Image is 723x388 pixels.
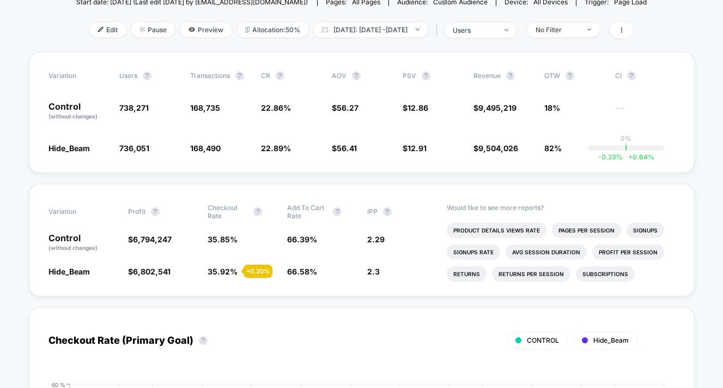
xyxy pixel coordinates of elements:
span: 35.85 % [208,235,238,244]
span: PSV [403,71,416,80]
button: ? [199,336,208,345]
span: AOV [332,71,347,80]
span: Checkout Rate [208,204,248,220]
span: Transactions [190,71,230,80]
span: CONTROL [527,336,559,344]
img: edit [98,27,104,32]
button: ? [276,71,284,80]
span: 6,794,247 [133,235,172,244]
div: No Filter [536,26,579,34]
img: end [505,29,508,31]
li: Product Details Views Rate [447,223,546,238]
span: 66.58 % [287,267,317,276]
button: ? [506,71,515,80]
span: 168,490 [190,144,221,153]
span: 12.86 [408,103,428,112]
span: Pause [131,22,175,37]
span: Preview [180,22,232,37]
img: end [416,28,420,31]
span: 2.3 [367,267,380,276]
span: $ [332,144,357,153]
span: OTW [544,71,604,80]
span: [DATE]: [DATE] - [DATE] [314,22,428,37]
span: 168,735 [190,103,220,112]
span: Hide_Beam [48,144,90,153]
li: Returns [447,266,487,282]
button: ? [352,71,361,80]
li: Pages Per Session [552,223,621,238]
span: | [433,22,445,38]
span: + [628,153,633,161]
span: Edit [90,22,126,37]
span: $ [473,103,517,112]
span: CR [261,71,270,80]
li: Signups Rate [447,244,500,260]
img: calendar [322,27,328,32]
span: Allocation: 50% [237,22,308,37]
span: 2.29 [367,235,385,244]
span: 736,051 [119,144,149,153]
span: $ [473,144,518,153]
button: ? [151,207,160,216]
p: 0% [621,134,631,142]
span: 9,495,219 [478,103,517,112]
button: ? [566,71,574,80]
span: users [119,71,137,80]
img: end [587,28,591,31]
span: Variation [48,71,108,80]
span: 82% [544,144,562,153]
span: Profit [128,207,145,216]
span: 0.64 % [623,153,654,161]
span: $ [128,267,171,276]
span: IPP [367,207,378,216]
button: ? [627,71,636,80]
div: users [453,26,496,34]
li: Profit Per Session [592,244,664,260]
span: CI [615,71,675,80]
span: 6,802,541 [133,267,171,276]
span: 738,271 [119,103,149,112]
img: rebalance [245,27,250,33]
button: ? [383,207,392,216]
img: end [139,27,145,32]
span: 56.27 [337,103,359,112]
span: (without changes) [48,113,98,120]
span: 22.86 % [261,103,291,112]
li: Avg Session Duration [506,244,587,260]
tspan: 60 % [52,381,65,387]
span: Variation [48,204,108,220]
span: 22.89 % [261,144,291,153]
button: ? [333,207,342,216]
span: 66.39 % [287,235,317,244]
span: Add To Cart Rate [287,204,327,220]
span: $ [128,235,172,244]
div: + 0.20 % [244,265,272,278]
li: Signups [627,223,664,238]
button: ? [253,207,262,216]
span: (without changes) [48,244,98,251]
span: 9,504,026 [478,144,518,153]
button: ? [235,71,244,80]
p: | [625,142,627,151]
li: Returns Per Session [492,266,570,282]
span: 18% [544,103,560,112]
p: Control [48,102,108,121]
li: Subscriptions [576,266,635,282]
span: 56.41 [337,144,357,153]
span: --- [615,105,675,121]
button: ? [143,71,151,80]
span: 35.92 % [208,267,238,276]
span: $ [332,103,359,112]
button: ? [422,71,430,80]
span: Hide_Beam [593,336,629,344]
span: 12.91 [408,144,427,153]
span: Revenue [473,71,501,80]
span: -0.23 % [598,153,623,161]
span: Hide_Beam [48,267,90,276]
span: $ [403,103,428,112]
span: $ [403,144,427,153]
p: Control [48,234,117,252]
p: Would like to see more reports? [447,204,675,212]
